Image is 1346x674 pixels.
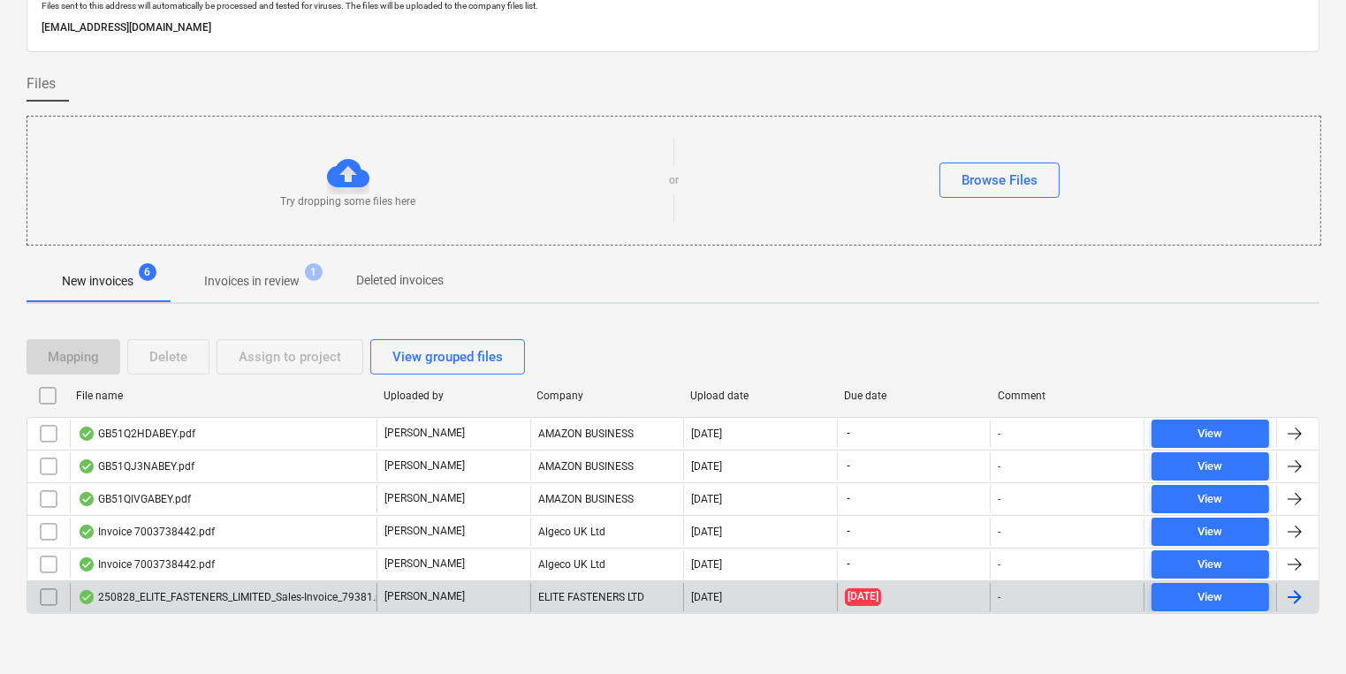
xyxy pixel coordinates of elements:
[530,452,684,481] div: AMAZON BUSINESS
[998,390,1137,402] div: Comment
[1198,424,1223,444] div: View
[78,557,215,572] div: Invoice 7003738442.pdf
[691,558,722,571] div: [DATE]
[384,524,465,539] p: [PERSON_NAME]
[998,460,1000,473] div: -
[845,588,881,605] span: [DATE]
[62,272,133,291] p: New invoices
[78,590,392,604] div: 250828_ELITE_FASTENERS_LIMITED_Sales-Invoice_79381.pdf
[998,591,1000,603] div: -
[78,492,191,506] div: GB51QIVGABEY.pdf
[384,589,465,604] p: [PERSON_NAME]
[76,390,369,402] div: File name
[530,420,684,448] div: AMAZON BUSINESS
[78,459,194,473] div: GB51QJ3NABEY.pdf
[384,557,465,572] p: [PERSON_NAME]
[78,427,195,441] div: GB51Q2HDABEY.pdf
[305,263,323,281] span: 1
[392,345,503,368] div: View grouped files
[27,73,56,95] span: Files
[962,169,1038,192] div: Browse Files
[1152,550,1269,579] button: View
[1198,522,1223,542] div: View
[1152,452,1269,481] button: View
[530,583,684,611] div: ELITE FASTENERS LTD
[139,263,156,281] span: 6
[844,390,984,402] div: Due date
[691,493,722,505] div: [DATE]
[845,426,852,441] span: -
[998,493,1000,505] div: -
[1198,587,1223,608] div: View
[1152,485,1269,513] button: View
[1152,420,1269,448] button: View
[998,428,1000,440] div: -
[27,116,1321,246] div: Try dropping some files hereorBrowse Files
[669,173,679,188] p: or
[78,492,95,506] div: OCR finished
[384,458,465,473] p: [PERSON_NAME]
[845,458,852,473] span: -
[384,491,465,506] p: [PERSON_NAME]
[530,518,684,546] div: Algeco UK Ltd
[845,524,852,539] span: -
[281,194,416,209] p: Try dropping some files here
[370,339,525,375] button: View grouped files
[691,526,722,538] div: [DATE]
[78,427,95,441] div: OCR finished
[690,390,830,402] div: Upload date
[1152,518,1269,546] button: View
[1258,589,1346,674] iframe: Chat Widget
[384,426,465,441] p: [PERSON_NAME]
[1198,489,1223,510] div: View
[939,163,1060,198] button: Browse Files
[78,459,95,473] div: OCR finished
[845,557,852,572] span: -
[845,491,852,506] span: -
[691,428,722,440] div: [DATE]
[691,591,722,603] div: [DATE]
[78,590,95,604] div: OCR finished
[691,460,722,473] div: [DATE]
[1198,457,1223,477] div: View
[998,558,1000,571] div: -
[42,19,1304,37] p: [EMAIL_ADDRESS][DOMAIN_NAME]
[537,390,677,402] div: Company
[78,557,95,572] div: OCR finished
[78,525,95,539] div: OCR finished
[78,525,215,539] div: Invoice 7003738442.pdf
[384,390,523,402] div: Uploaded by
[204,272,300,291] p: Invoices in review
[530,485,684,513] div: AMAZON BUSINESS
[1152,583,1269,611] button: View
[1198,555,1223,575] div: View
[356,271,444,290] p: Deleted invoices
[998,526,1000,538] div: -
[530,550,684,579] div: Algeco UK Ltd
